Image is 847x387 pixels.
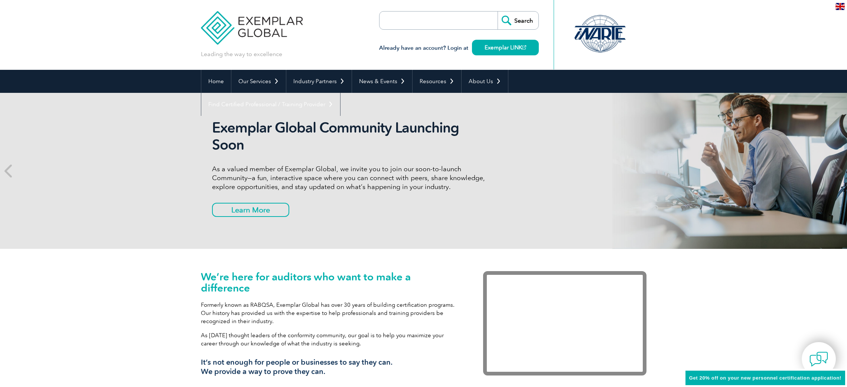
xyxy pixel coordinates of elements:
[498,12,538,29] input: Search
[231,70,286,93] a: Our Services
[413,70,461,93] a: Resources
[201,271,461,293] h1: We’re here for auditors who want to make a difference
[212,165,491,191] p: As a valued member of Exemplar Global, we invite you to join our soon-to-launch Community—a fun, ...
[809,350,828,368] img: contact-chat.png
[201,358,461,376] h3: It’s not enough for people or businesses to say they can. We provide a way to prove they can.
[462,70,508,93] a: About Us
[286,70,352,93] a: Industry Partners
[483,271,646,375] iframe: Exemplar Global: Working together to make a difference
[472,40,539,55] a: Exemplar LINK
[522,45,526,49] img: open_square.png
[379,43,539,53] h3: Already have an account? Login at
[689,375,841,381] span: Get 20% off on your new personnel certification application!
[201,301,461,325] p: Formerly known as RABQSA, Exemplar Global has over 30 years of building certification programs. O...
[201,70,231,93] a: Home
[352,70,412,93] a: News & Events
[201,93,340,116] a: Find Certified Professional / Training Provider
[201,50,282,58] p: Leading the way to excellence
[201,331,461,348] p: As [DATE] thought leaders of the conformity community, our goal is to help you maximize your care...
[835,3,845,10] img: en
[212,119,491,153] h2: Exemplar Global Community Launching Soon
[212,203,289,217] a: Learn More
